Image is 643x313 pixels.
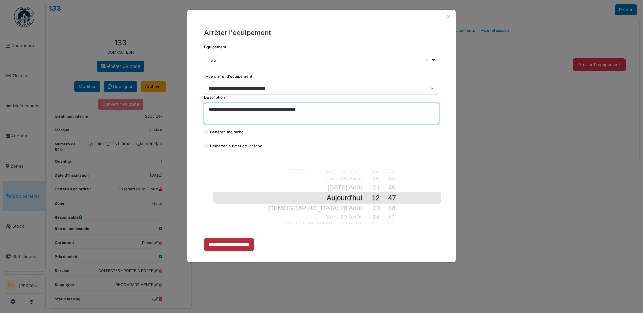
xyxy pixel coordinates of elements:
div: 49 [382,212,401,221]
div: Aujourd'hui [253,192,366,204]
div: Dim. 24 Août [254,170,365,175]
div: 50 [381,220,400,226]
div: [DEMOGRAPHIC_DATA] 28 Août [253,202,366,213]
button: Close [444,12,453,21]
div: 16 [363,225,381,227]
div: 48 [383,202,401,213]
div: [PERSON_NAME]. 23 Août [255,169,364,170]
div: Ven. 29 Août [253,212,365,221]
div: 46 [383,182,401,193]
div: [PERSON_NAME]. 30 Août [254,220,365,226]
div: 08 [363,169,381,170]
div: 15 [364,220,382,226]
label: Description [204,95,225,100]
div: [DATE] Août [253,182,366,193]
div: 44 [381,170,400,175]
div: 43 [380,169,398,170]
button: Remove item: '163752' [424,57,430,64]
label: Type d'arrêt d'équipement [204,74,252,79]
div: 11 [365,182,383,193]
label: Générer une tâche [210,129,244,135]
div: Dim. 31 Août [255,225,364,227]
div: 133 [209,57,431,64]
label: Équipement [204,44,226,50]
label: Démarrer le timer de la tâche [210,143,262,149]
div: 09 [364,170,382,175]
div: Lun. 25 Août [253,174,365,183]
div: 51 [380,225,398,227]
div: 12 [366,192,383,204]
div: 45 [382,174,401,183]
h5: Arrêter l'équipement [204,28,439,38]
div: 10 [365,174,383,183]
div: 47 [383,192,401,204]
div: Aujourd'hui [253,192,366,204]
div: 13 [365,202,383,213]
div: 14 [365,212,383,221]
